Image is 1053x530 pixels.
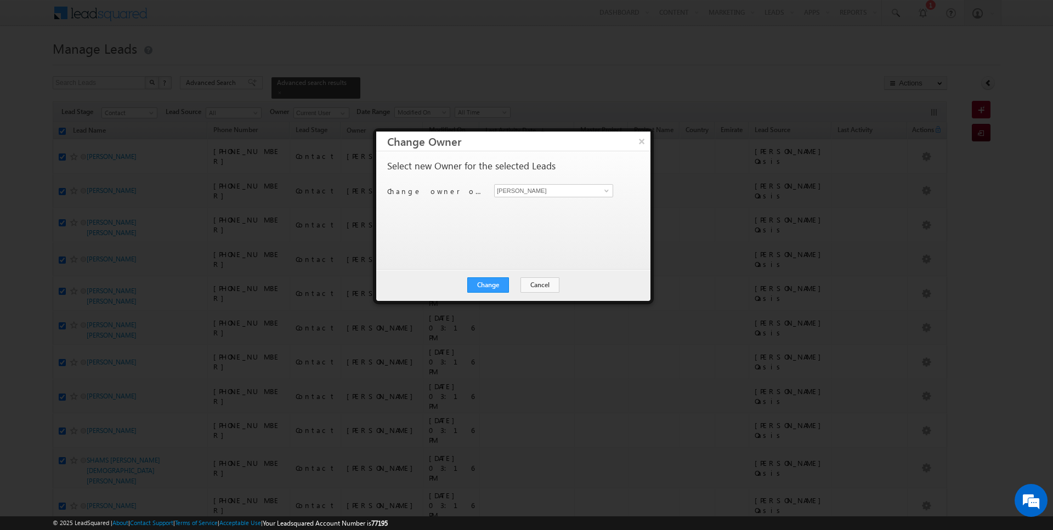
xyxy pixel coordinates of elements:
a: Acceptable Use [219,519,261,526]
em: Start Chat [149,338,199,352]
button: × [633,132,650,151]
h3: Change Owner [387,132,650,151]
div: Chat with us now [57,58,184,72]
textarea: Type your message and hit 'Enter' [14,101,200,329]
p: Select new Owner for the selected Leads [387,161,556,171]
button: Cancel [520,277,559,293]
a: About [112,519,128,526]
span: 77195 [371,519,388,527]
a: Terms of Service [175,519,218,526]
a: Contact Support [130,519,173,526]
p: Change owner of 54 leads to [387,186,486,196]
input: Type to Search [494,184,613,197]
span: Your Leadsquared Account Number is [263,519,388,527]
span: © 2025 LeadSquared | | | | | [53,518,388,528]
img: d_60004797649_company_0_60004797649 [19,58,46,72]
a: Show All Items [598,185,612,196]
div: Minimize live chat window [180,5,206,32]
button: Change [467,277,509,293]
